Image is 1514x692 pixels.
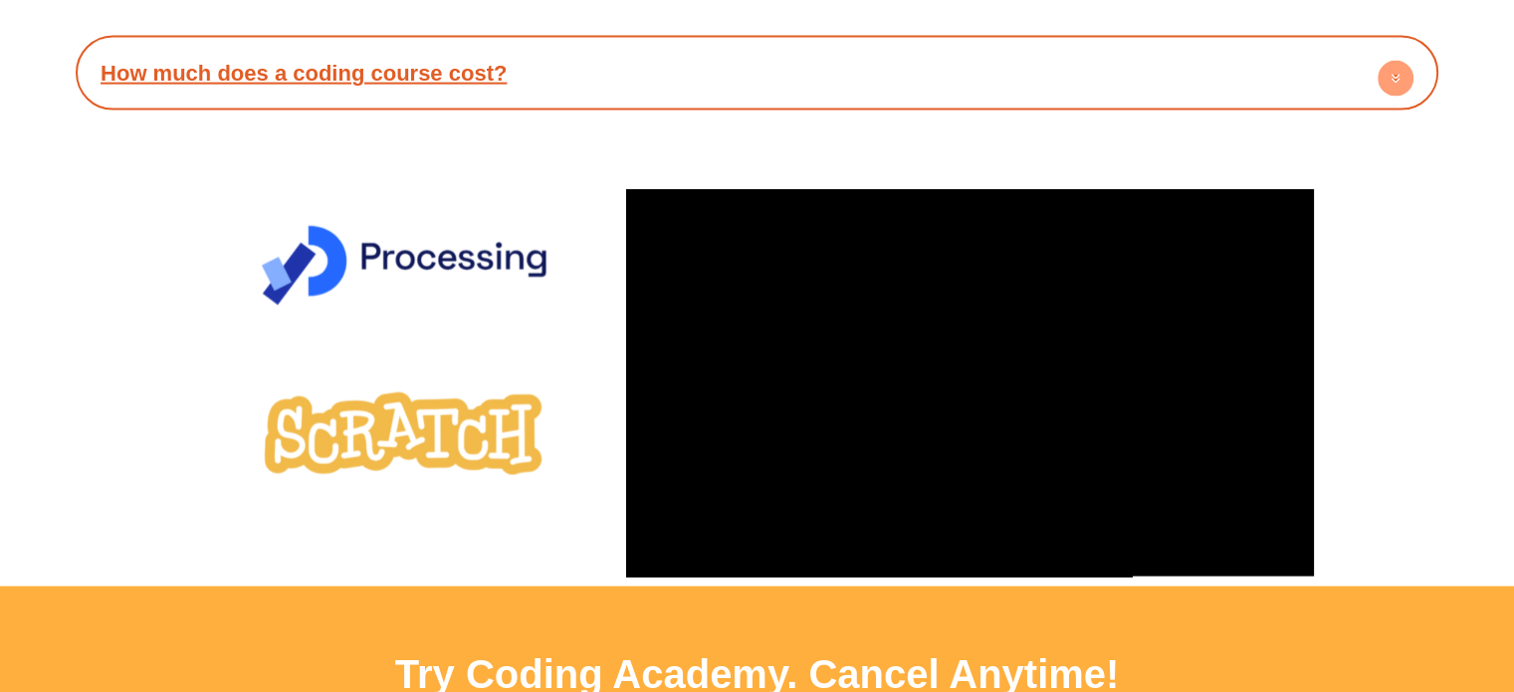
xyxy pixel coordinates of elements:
iframe: Chat Widget [1414,596,1514,692]
div: 聊天小工具 [1414,596,1514,692]
a: How much does a coding course cost? [101,61,507,86]
iframe: Coding Academy at Success Tutoring | Learn to Code [626,189,1315,577]
div: How much does a coding course cost? [86,46,1428,101]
